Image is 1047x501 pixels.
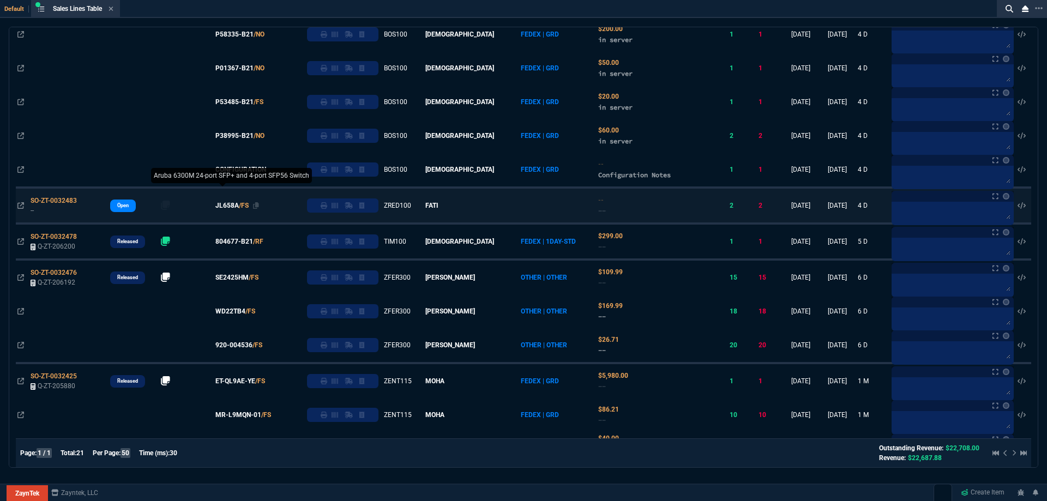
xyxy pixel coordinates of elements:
[1018,2,1033,15] nx-icon: Close Workbench
[757,398,790,432] td: 10
[598,59,619,67] span: Quoted Cost
[17,31,24,38] nx-icon: Open In Opposite Panel
[17,341,24,349] nx-icon: Open In Opposite Panel
[757,153,790,188] td: 1
[790,85,826,119] td: [DATE]
[215,165,266,174] span: CONFIGURATION
[790,51,826,85] td: [DATE]
[109,5,113,14] nx-icon: Close Tab
[598,69,633,77] span: in server
[598,372,628,379] span: Quoted Cost
[598,406,619,413] span: Quoted Cost
[856,432,889,466] td: 1 M
[17,274,24,281] nx-icon: Open In Opposite Panel
[17,166,24,173] nx-icon: Open In Opposite Panel
[598,336,619,343] span: Quoted Cost
[215,410,261,420] span: MR-L9MQN-01
[826,328,856,363] td: [DATE]
[215,63,254,73] span: P01367-B21
[53,5,102,13] span: Sales Lines Table
[728,17,757,51] td: 1
[728,51,757,85] td: 1
[826,259,856,294] td: [DATE]
[728,328,757,363] td: 20
[521,274,567,281] span: OTHER | OTHER
[384,31,407,38] span: BOS100
[215,201,239,210] span: JL658A
[598,207,606,215] span: --
[856,259,889,294] td: 6 D
[757,85,790,119] td: 1
[249,273,258,282] a: /FS
[879,444,943,452] span: Outstanding Revenue:
[425,166,494,173] span: [DEMOGRAPHIC_DATA]
[384,202,411,209] span: ZRED100
[521,98,559,106] span: FEDEX | GRD
[384,274,411,281] span: ZFER300
[31,233,77,240] span: SO-ZT-0032478
[757,363,790,398] td: 1
[254,29,264,39] a: /NO
[856,294,889,328] td: 6 D
[93,449,121,457] span: Per Page:
[170,449,177,457] span: 30
[826,224,856,259] td: [DATE]
[598,196,604,204] span: Quoted Cost
[521,377,559,385] span: FEDEX | GRD
[384,377,412,385] span: ZENT115
[425,411,444,419] span: MOHA
[728,119,757,153] td: 2
[956,485,1009,501] a: Create Item
[908,454,942,462] span: $22,687.88
[161,203,171,210] nx-fornida-erp-notes: number
[245,306,255,316] a: /FS
[521,307,567,315] span: OTHER | OTHER
[790,119,826,153] td: [DATE]
[790,259,826,294] td: [DATE]
[598,103,633,111] span: in server
[31,269,77,276] span: SO-ZT-0032476
[521,166,559,173] span: FEDEX | GRD
[856,17,889,51] td: 4 D
[826,119,856,153] td: [DATE]
[856,328,889,363] td: 6 D
[254,131,264,141] a: /NO
[598,171,671,179] span: Configuration Notes
[757,17,790,51] td: 1
[790,17,826,51] td: [DATE]
[521,132,559,140] span: FEDEX | GRD
[254,63,264,73] a: /NO
[384,411,412,419] span: ZENT115
[38,382,75,390] span: Q-ZT-205880
[161,378,171,386] nx-fornida-erp-notes: number
[215,306,245,316] span: WD22TB4
[856,153,889,188] td: 4 D
[728,294,757,328] td: 18
[425,202,438,209] span: FATI
[598,35,633,44] span: in server
[425,274,475,281] span: [PERSON_NAME]
[946,444,979,452] span: $22,708.00
[254,97,263,107] a: /FS
[598,160,604,168] span: Quoted Cost
[790,224,826,259] td: [DATE]
[521,64,559,72] span: FEDEX | GRD
[879,454,906,462] span: Revenue:
[4,5,29,13] span: Default
[790,398,826,432] td: [DATE]
[117,201,129,210] p: Open
[255,376,265,386] a: /FS
[139,449,170,457] span: Time (ms):
[856,119,889,153] td: 4 D
[31,372,77,380] span: SO-ZT-0032425
[17,64,24,72] nx-icon: Open In Opposite Panel
[37,448,52,458] span: 1 / 1
[757,294,790,328] td: 18
[425,132,494,140] span: [DEMOGRAPHIC_DATA]
[384,64,407,72] span: BOS100
[790,188,826,224] td: [DATE]
[384,166,407,173] span: BOS100
[38,279,75,286] span: Q-ZT-206192
[252,340,262,350] a: /FS
[17,377,24,385] nx-icon: Open In Opposite Panel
